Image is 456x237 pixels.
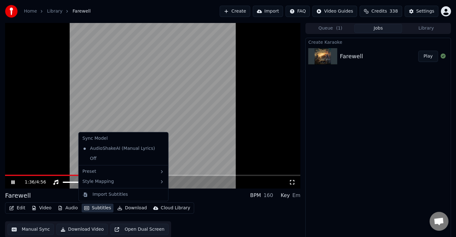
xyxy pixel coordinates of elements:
[371,8,387,14] span: Credits
[29,204,54,212] button: Video
[72,8,90,14] span: Farewell
[292,192,301,199] div: Em
[253,6,283,17] button: Import
[93,191,128,198] div: Import Subtitles
[360,6,402,17] button: Credits338
[402,24,450,33] button: Library
[56,224,108,235] button: Download Video
[80,177,167,187] div: Style Mapping
[25,179,35,185] span: 1:36
[250,192,261,199] div: BPM
[5,5,18,18] img: youka
[25,179,40,185] div: /
[354,24,402,33] button: Jobs
[306,38,451,46] div: Create Karaoke
[36,179,46,185] span: 4:56
[286,6,310,17] button: FAQ
[24,8,37,14] a: Home
[8,224,54,235] button: Manual Sync
[80,166,167,177] div: Preset
[55,204,80,212] button: Audio
[306,24,354,33] button: Queue
[405,6,438,17] button: Settings
[418,51,438,62] button: Play
[263,192,273,199] div: 160
[281,192,290,199] div: Key
[336,25,342,31] span: ( 1 )
[340,52,363,61] div: Farewell
[430,212,448,231] a: Open chat
[24,8,91,14] nav: breadcrumb
[312,6,357,17] button: Video Guides
[80,154,167,164] div: Off
[80,133,167,144] div: Sync Model
[7,204,28,212] button: Edit
[5,191,31,200] div: Farewell
[161,205,190,211] div: Cloud Library
[220,6,250,17] button: Create
[115,204,149,212] button: Download
[80,144,158,154] div: AudioShakeAI (Manual Lyrics)
[390,8,398,14] span: 338
[110,224,169,235] button: Open Dual Screen
[416,8,434,14] div: Settings
[82,204,113,212] button: Subtitles
[47,8,62,14] a: Library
